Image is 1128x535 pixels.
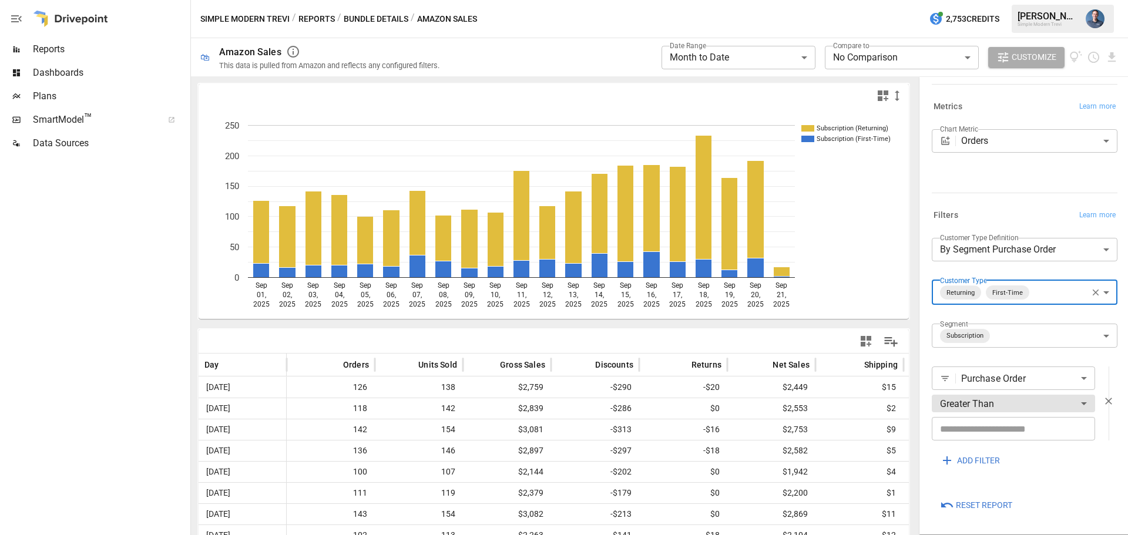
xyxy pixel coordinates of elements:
text: 01, [257,291,266,299]
text: 2025 [461,300,478,308]
button: 2,753Credits [924,8,1004,30]
text: Sep [256,281,267,290]
text: Sep [516,281,528,290]
div: [PERSON_NAME] [1018,11,1079,22]
div: 🛍 [200,52,210,63]
div: By Segment Purchase Order [932,238,1117,261]
button: Sort [674,356,690,373]
text: Sep [360,281,371,290]
span: -$286 [557,398,633,419]
img: Mike Beckham [1086,9,1104,28]
text: Sep [464,281,475,290]
span: Discounts [595,359,633,371]
text: 2025 [696,300,712,308]
span: $1,942 [733,462,810,482]
text: 2025 [487,300,503,308]
span: $1 [821,483,898,503]
text: 2025 [435,300,452,308]
button: Schedule report [1087,51,1100,64]
div: This data is pulled from Amazon and reflects any configured filters. [219,61,439,70]
div: / [411,12,415,26]
span: [DATE] [204,462,280,482]
span: 138 [381,377,457,398]
span: -$290 [557,377,633,398]
div: Simple Modern Trevi [1018,22,1079,27]
text: 19, [725,291,734,299]
span: -$18 [645,440,721,461]
label: Date Range [670,41,706,51]
span: Dashboards [33,66,188,80]
button: Reports [298,12,335,26]
span: $2,869 [733,504,810,524]
span: $2,379 [469,483,545,503]
div: Orders [961,129,1117,153]
text: 2025 [513,300,530,308]
h6: Metrics [934,100,962,113]
text: Sep [385,281,397,290]
text: Sep [411,281,423,290]
button: Mike Beckham [1079,2,1112,35]
span: $4 [821,462,898,482]
label: Segment [940,319,968,329]
div: No Comparison [825,46,979,69]
text: 0 [234,272,239,283]
text: 09, [465,291,474,299]
span: Reset Report [956,498,1012,513]
span: 118 [293,398,369,419]
text: 02, [283,291,292,299]
span: [DATE] [204,440,280,461]
text: Sep [620,281,632,290]
span: $2,449 [733,377,810,398]
text: Sep [750,281,761,290]
span: Shipping [864,359,898,371]
span: Subscription [942,329,988,342]
text: 11, [517,291,526,299]
span: $5 [821,440,898,461]
text: Sep [646,281,657,290]
span: 143 [293,504,369,524]
div: / [292,12,296,26]
text: 13, [569,291,578,299]
span: [DATE] [204,419,280,440]
text: 06, [387,291,396,299]
span: $2,759 [469,377,545,398]
text: 150 [225,181,239,191]
text: 2025 [721,300,738,308]
button: Simple Modern Trevi [200,12,290,26]
text: 07, [412,291,422,299]
span: Purchase Order [961,372,1076,385]
text: 18, [699,291,709,299]
span: 126 [293,377,369,398]
text: 50 [230,242,239,253]
svg: A chart. [199,107,900,319]
span: 136 [293,440,369,461]
button: Sort [220,356,237,373]
span: Month to Date [670,52,729,63]
text: 250 [225,120,239,131]
span: $0 [645,398,721,419]
span: Returns [691,359,721,371]
text: Sep [489,281,501,290]
span: [DATE] [204,377,280,398]
button: Download report [1105,51,1119,64]
span: $15 [821,377,898,398]
span: Learn more [1079,210,1116,221]
span: $2,200 [733,483,810,503]
button: ADD FILTER [932,450,1008,471]
button: Sort [401,356,417,373]
span: -$202 [557,462,633,482]
text: Sep [775,281,787,290]
span: 142 [293,419,369,440]
label: Compare to [833,41,869,51]
span: $2 [821,398,898,419]
text: 2025 [357,300,374,308]
span: 111 [293,483,369,503]
span: $0 [645,483,721,503]
text: 2025 [539,300,556,308]
span: Units Sold [418,359,457,371]
span: [DATE] [204,398,280,419]
button: View documentation [1069,47,1083,68]
text: 200 [225,151,239,161]
span: $2,553 [733,398,810,419]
